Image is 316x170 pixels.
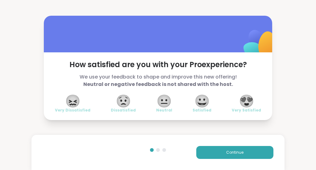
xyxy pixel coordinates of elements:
span: Satisfied [193,108,211,113]
span: 😖 [65,95,81,107]
span: 😍 [239,95,254,107]
button: Continue [196,146,273,159]
span: Neutral [156,108,172,113]
span: Very Satisfied [232,108,261,113]
span: 😟 [116,95,131,107]
b: Neutral or negative feedback is not shared with the host. [83,81,233,88]
span: How satisfied are you with your Pro experience? [55,60,261,70]
span: 😀 [194,95,210,107]
span: Continue [226,150,243,155]
span: We use your feedback to shape and improve this new offering! [55,73,261,88]
img: ShareWell Logomark [229,14,290,75]
span: Dissatisfied [111,108,136,113]
span: 😐 [156,95,172,107]
span: Very Dissatisfied [55,108,90,113]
